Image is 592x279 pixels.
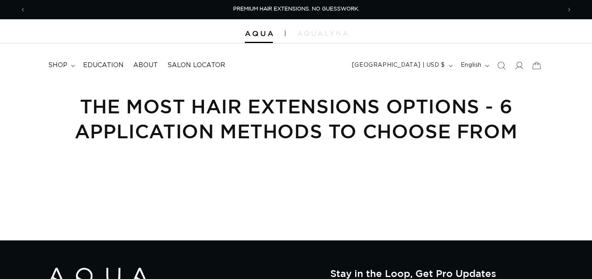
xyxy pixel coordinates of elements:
[233,6,359,12] span: PREMIUM HAIR EXTENSIONS. NO GUESSWORK.
[14,2,32,17] button: Previous announcement
[163,56,230,74] a: Salon Locator
[245,31,273,37] img: Aqua Hair Extensions
[133,61,158,70] span: About
[347,58,456,73] button: [GEOGRAPHIC_DATA] | USD $
[560,2,578,17] button: Next announcement
[297,31,348,36] img: aqualyna.com
[128,56,163,74] a: About
[461,61,482,70] span: English
[43,56,78,74] summary: shop
[83,61,124,70] span: Education
[78,56,128,74] a: Education
[456,58,492,73] button: English
[48,94,544,144] h1: The Most Hair Extensions Options - 6 Application Methods to Choose from
[48,61,67,70] span: shop
[167,61,225,70] span: Salon Locator
[330,268,544,279] h2: Stay in the Loop, Get Pro Updates
[352,61,445,70] span: [GEOGRAPHIC_DATA] | USD $
[492,57,510,74] summary: Search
